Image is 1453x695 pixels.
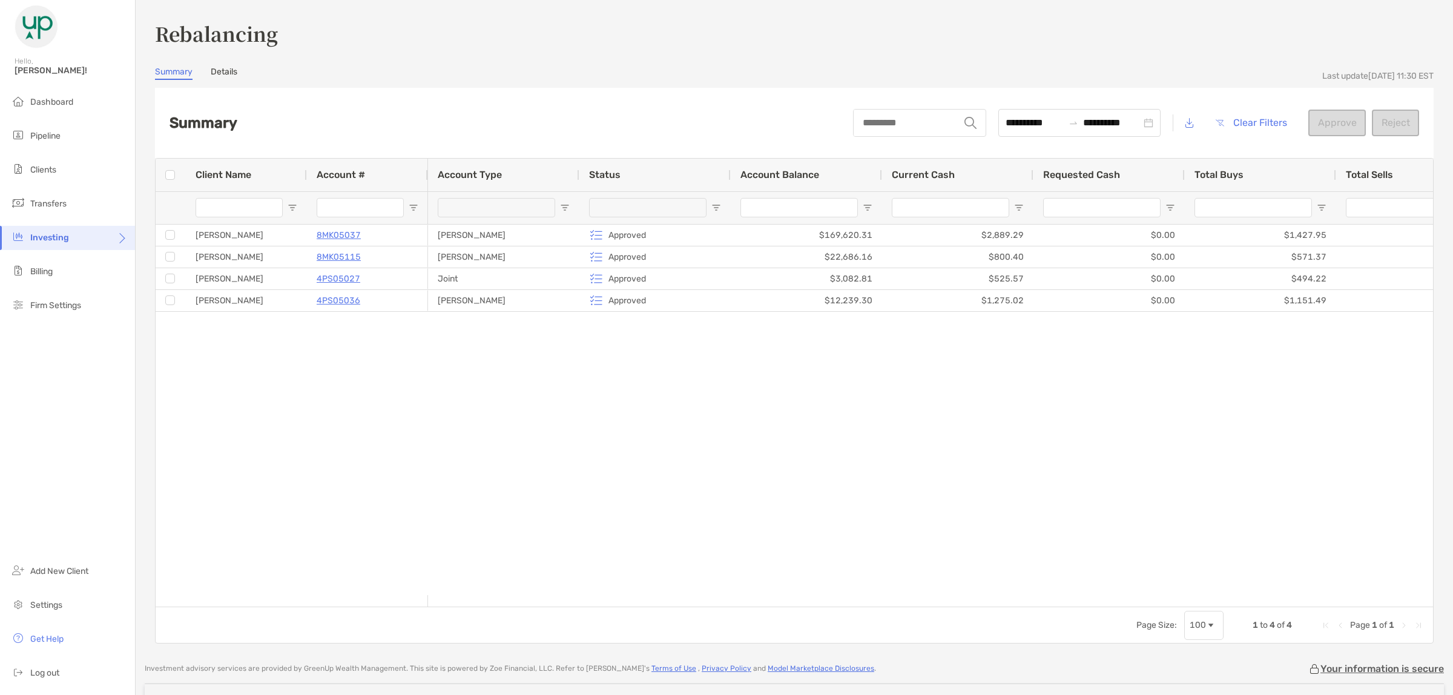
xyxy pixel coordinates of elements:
[1033,246,1185,268] div: $0.00
[1346,169,1393,180] span: Total Sells
[30,266,53,277] span: Billing
[30,232,69,243] span: Investing
[731,225,882,246] div: $169,620.31
[589,271,604,286] img: icon status
[428,225,579,246] div: [PERSON_NAME]
[1253,620,1258,630] span: 1
[1185,290,1336,311] div: $1,151.49
[1414,621,1423,630] div: Last Page
[30,634,64,644] span: Get Help
[892,169,955,180] span: Current Cash
[560,203,570,212] button: Open Filter Menu
[317,169,365,180] span: Account #
[317,271,360,286] a: 4PS05027
[768,664,874,673] a: Model Marketplace Disclosures
[892,198,1009,217] input: Current Cash Filter Input
[863,203,872,212] button: Open Filter Menu
[589,249,604,264] img: icon status
[1322,71,1434,81] div: Last update [DATE] 11:30 EST
[30,566,88,576] span: Add New Client
[882,290,1033,311] div: $1,275.02
[1389,620,1394,630] span: 1
[317,293,360,308] a: 4PS05036
[608,249,646,265] p: Approved
[155,19,1434,47] h3: Rebalancing
[186,268,307,289] div: [PERSON_NAME]
[651,664,696,673] a: Terms of Use
[30,131,61,141] span: Pipeline
[30,668,59,678] span: Log out
[1379,620,1387,630] span: of
[30,300,81,311] span: Firm Settings
[211,67,237,80] a: Details
[186,225,307,246] div: [PERSON_NAME]
[30,97,73,107] span: Dashboard
[589,228,604,242] img: icon status
[11,196,25,210] img: transfers icon
[428,268,579,289] div: Joint
[608,228,646,243] p: Approved
[711,203,721,212] button: Open Filter Menu
[15,5,58,48] img: Zoe Logo
[1069,118,1078,128] span: to
[1014,203,1024,212] button: Open Filter Menu
[740,198,858,217] input: Account Balance Filter Input
[30,199,67,209] span: Transfers
[731,246,882,268] div: $22,686.16
[186,246,307,268] div: [PERSON_NAME]
[1399,621,1409,630] div: Next Page
[1216,119,1224,127] img: button icon
[11,128,25,142] img: pipeline icon
[11,631,25,645] img: get-help icon
[1190,620,1206,630] div: 100
[702,664,751,673] a: Privacy Policy
[1033,268,1185,289] div: $0.00
[1184,611,1224,640] div: Page Size
[882,246,1033,268] div: $800.40
[1043,169,1120,180] span: Requested Cash
[155,67,193,80] a: Summary
[882,225,1033,246] div: $2,889.29
[589,169,621,180] span: Status
[30,600,62,610] span: Settings
[608,271,646,286] p: Approved
[1270,620,1275,630] span: 4
[409,203,418,212] button: Open Filter Menu
[1260,620,1268,630] span: to
[288,203,297,212] button: Open Filter Menu
[1206,110,1296,136] button: Clear Filters
[11,229,25,244] img: investing icon
[11,665,25,679] img: logout icon
[1033,290,1185,311] div: $0.00
[1165,203,1175,212] button: Open Filter Menu
[11,297,25,312] img: firm-settings icon
[1185,225,1336,246] div: $1,427.95
[1185,246,1336,268] div: $571.37
[11,597,25,611] img: settings icon
[1350,620,1370,630] span: Page
[731,290,882,311] div: $12,239.30
[1287,620,1292,630] span: 4
[1317,203,1326,212] button: Open Filter Menu
[317,228,361,243] a: 8MK05037
[11,162,25,176] img: clients icon
[1194,169,1244,180] span: Total Buys
[438,169,502,180] span: Account Type
[1336,621,1345,630] div: Previous Page
[1372,620,1377,630] span: 1
[11,94,25,108] img: dashboard icon
[1043,198,1161,217] input: Requested Cash Filter Input
[740,169,819,180] span: Account Balance
[317,249,361,265] a: 8MK05115
[1194,198,1312,217] input: Total Buys Filter Input
[1321,621,1331,630] div: First Page
[428,290,579,311] div: [PERSON_NAME]
[170,114,237,131] h2: Summary
[1277,620,1285,630] span: of
[731,268,882,289] div: $3,082.81
[11,563,25,578] img: add_new_client icon
[589,293,604,308] img: icon status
